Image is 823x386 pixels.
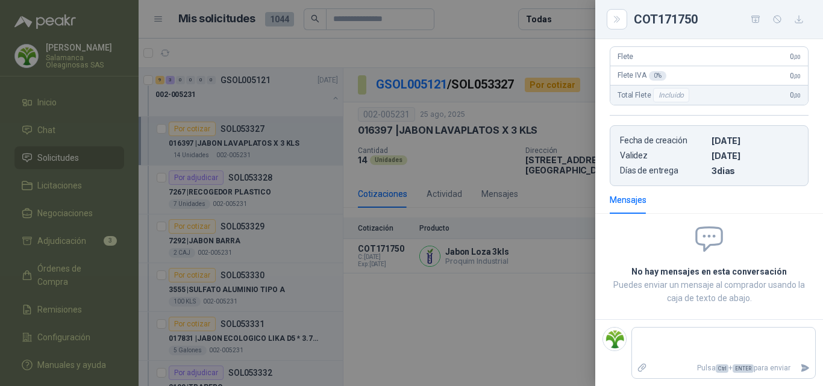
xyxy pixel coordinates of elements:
[733,364,754,373] span: ENTER
[790,91,801,99] span: 0
[618,52,633,61] span: Flete
[790,72,801,80] span: 0
[790,52,801,61] span: 0
[793,92,801,99] span: ,00
[793,73,801,79] span: ,00
[618,88,692,102] span: Total Flete
[620,135,707,146] p: Fecha de creación
[620,151,707,161] p: Validez
[793,54,801,60] span: ,00
[634,10,809,29] div: COT171750
[653,88,689,102] div: Incluido
[610,265,809,278] h2: No hay mensajes en esta conversación
[618,71,666,81] span: Flete IVA
[610,12,624,26] button: Close
[652,358,796,379] p: Pulsa + para enviar
[620,166,707,176] p: Días de entrega
[603,328,626,350] img: Company Logo
[610,278,809,305] p: Puedes enviar un mensaje al comprador usando la caja de texto de abajo.
[712,135,798,146] p: [DATE]
[610,193,646,207] div: Mensajes
[716,364,728,373] span: Ctrl
[712,151,798,161] p: [DATE]
[632,358,652,379] label: Adjuntar archivos
[712,166,798,176] p: 3 dias
[795,358,815,379] button: Enviar
[649,71,666,81] div: 0 %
